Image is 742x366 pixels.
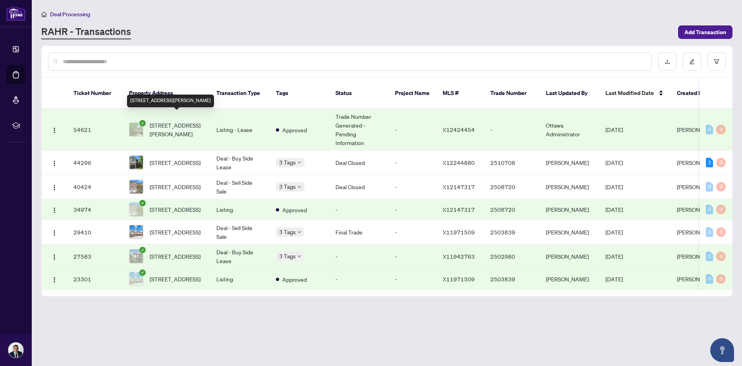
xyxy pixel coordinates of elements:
td: Deal - Sell Side Sale [210,175,270,199]
div: 0 [706,205,713,214]
span: [STREET_ADDRESS][PERSON_NAME] [150,121,204,138]
td: [PERSON_NAME] [540,269,599,290]
button: Logo [48,180,61,193]
td: 27583 [67,244,123,269]
img: Logo [51,184,58,191]
td: 44296 [67,151,123,175]
td: - [329,269,389,290]
td: - [329,199,389,220]
button: Logo [48,156,61,169]
td: [PERSON_NAME] [540,199,599,220]
td: 2503839 [484,269,540,290]
td: Listing [210,199,270,220]
th: Last Modified Date [599,78,671,109]
span: Approved [282,205,307,214]
td: 40424 [67,175,123,199]
td: Deal - Buy Side Lease [210,151,270,175]
td: 2508720 [484,199,540,220]
th: Status [329,78,389,109]
th: Property Address [123,78,210,109]
span: X11971509 [443,275,475,283]
img: logo [6,6,25,21]
img: Logo [51,254,58,260]
span: [PERSON_NAME] [677,253,720,260]
td: [PERSON_NAME] [540,220,599,244]
td: Final Trade [329,220,389,244]
span: home [41,12,47,17]
div: 0 [706,252,713,261]
span: 3 Tags [279,252,296,261]
td: 54621 [67,109,123,151]
td: - [389,175,436,199]
div: 1 [706,158,713,167]
td: Deal - Sell Side Sale [210,220,270,244]
td: [PERSON_NAME] [540,151,599,175]
span: edit [689,59,695,64]
td: - [389,269,436,290]
span: down [297,185,301,189]
img: Profile Icon [8,343,23,358]
div: 0 [706,227,713,237]
img: Logo [51,277,58,283]
td: 2503839 [484,220,540,244]
th: Project Name [389,78,436,109]
div: [STREET_ADDRESS][PERSON_NAME] [127,95,214,107]
span: download [665,59,670,64]
td: - [389,244,436,269]
div: 0 [716,274,726,284]
th: MLS # [436,78,484,109]
div: 0 [716,252,726,261]
td: - [484,109,540,151]
span: [STREET_ADDRESS] [150,228,200,236]
td: - [329,244,389,269]
span: filter [714,59,719,64]
span: down [297,230,301,234]
span: [DATE] [605,159,623,166]
img: thumbnail-img [129,250,143,263]
td: [PERSON_NAME] [540,244,599,269]
td: - [389,109,436,151]
span: 3 Tags [279,182,296,191]
div: 0 [706,125,713,134]
button: Logo [48,250,61,263]
td: Deal Closed [329,175,389,199]
td: 34974 [67,199,123,220]
span: X12147317 [443,183,475,190]
th: Ticket Number [67,78,123,109]
span: 3 Tags [279,158,296,167]
div: 0 [716,158,726,167]
button: Logo [48,203,61,216]
td: Deal Closed [329,151,389,175]
div: 0 [716,182,726,192]
th: Trade Number [484,78,540,109]
span: Approved [282,275,307,284]
span: check-circle [139,200,146,206]
td: [PERSON_NAME] [540,175,599,199]
span: 3 Tags [279,227,296,236]
span: [STREET_ADDRESS] [150,275,200,283]
span: [DATE] [605,183,623,190]
span: check-circle [139,247,146,253]
span: [PERSON_NAME] [677,229,720,236]
img: thumbnail-img [129,203,143,216]
img: thumbnail-img [129,225,143,239]
span: [PERSON_NAME] [677,159,720,166]
span: X12244880 [443,159,475,166]
a: RAHR - Transactions [41,25,131,39]
td: Trade Number Generated - Pending Information [329,109,389,151]
span: X11942763 [443,253,475,260]
span: [STREET_ADDRESS] [150,182,200,191]
span: [STREET_ADDRESS] [150,205,200,214]
span: [STREET_ADDRESS] [150,158,200,167]
td: - [389,151,436,175]
span: down [297,161,301,165]
span: X12424454 [443,126,475,133]
div: 0 [706,182,713,192]
span: [STREET_ADDRESS] [150,252,200,261]
button: Logo [48,123,61,136]
td: Listing - Lease [210,109,270,151]
img: thumbnail-img [129,272,143,286]
td: 2508720 [484,175,540,199]
span: [DATE] [605,126,623,133]
button: download [658,52,676,71]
